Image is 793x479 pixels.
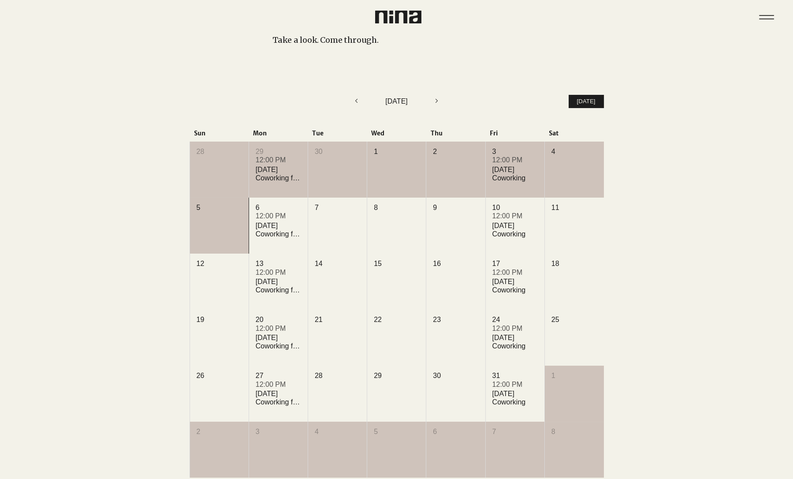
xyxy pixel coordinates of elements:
[544,130,603,137] div: Sat
[256,165,301,182] div: [DATE] Coworking for Writers
[315,203,360,213] div: 7
[433,315,478,325] div: 23
[190,130,249,137] div: Sun
[492,259,538,269] div: 17
[492,211,538,221] div: 12:00 PM
[569,95,604,109] button: [DATE]
[432,95,442,108] button: Next month
[256,389,301,406] div: [DATE] Coworking for Writers
[753,4,780,30] button: Menu
[433,427,478,437] div: 6
[492,380,538,389] div: 12:00 PM
[492,203,538,213] div: 10
[492,371,538,381] div: 31
[753,4,780,30] nav: Site
[256,147,301,157] div: 29
[197,371,242,381] div: 26
[272,35,379,45] span: Take a look. Come through.
[197,427,242,437] div: 2
[197,147,242,157] div: 28
[256,315,301,325] div: 20
[256,155,301,165] div: 12:00 PM
[426,130,485,137] div: Thu
[256,427,301,437] div: 3
[374,203,419,213] div: 8
[492,324,538,333] div: 12:00 PM
[256,259,301,269] div: 13
[492,389,538,406] div: [DATE] Coworking
[374,427,419,437] div: 5
[433,259,478,269] div: 16
[374,259,419,269] div: 15
[433,371,478,381] div: 30
[308,130,367,137] div: Tue
[374,371,419,381] div: 29
[249,130,308,137] div: Mon
[374,315,419,325] div: 22
[374,147,419,157] div: 1
[492,165,538,182] div: [DATE] Coworking
[256,380,301,389] div: 12:00 PM
[485,130,544,137] div: Fri
[315,147,360,157] div: 30
[492,147,538,157] div: 3
[256,221,301,238] div: [DATE] Coworking for Writers
[551,203,597,213] div: 11
[256,203,301,213] div: 6
[433,147,478,157] div: 2
[315,259,360,269] div: 14
[351,95,361,108] button: Previous month
[256,268,301,277] div: 12:00 PM
[367,130,426,137] div: Wed
[492,221,538,238] div: [DATE] Coworking
[492,277,538,294] div: [DATE] Coworking
[492,333,538,350] div: [DATE] Coworking
[551,147,597,157] div: 4
[361,96,432,107] div: [DATE]
[492,155,538,165] div: 12:00 PM
[315,315,360,325] div: 21
[551,315,597,325] div: 25
[433,203,478,213] div: 9
[375,11,421,23] img: Nina Logo CMYK_Charcoal.png
[256,324,301,333] div: 12:00 PM
[492,427,538,437] div: 7
[315,371,360,381] div: 28
[256,277,301,294] div: [DATE] Coworking for Writers
[256,211,301,221] div: 12:00 PM
[315,427,360,437] div: 4
[197,315,242,325] div: 19
[551,259,597,269] div: 18
[197,259,242,269] div: 12
[256,333,301,350] div: [DATE] Coworking for Writers
[551,371,597,381] div: 1
[551,427,597,437] div: 8
[492,268,538,277] div: 12:00 PM
[256,371,301,381] div: 27
[492,315,538,325] div: 24
[197,203,242,213] div: 5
